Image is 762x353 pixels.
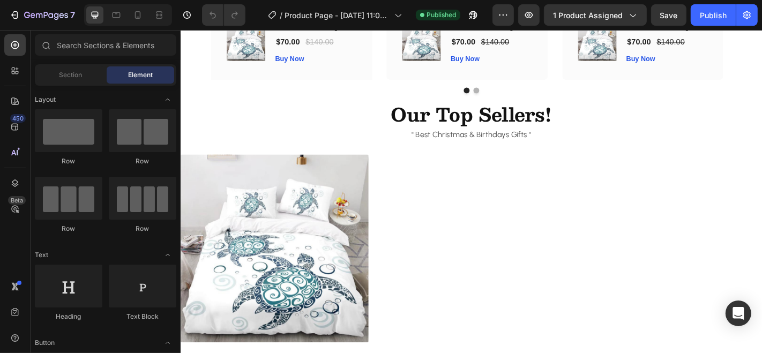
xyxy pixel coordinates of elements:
[159,91,176,108] span: Toggle open
[202,4,245,26] div: Undo/Redo
[4,4,80,26] button: 7
[35,34,176,56] input: Search Sections & Elements
[660,11,678,20] span: Save
[10,114,26,123] div: 450
[159,334,176,351] span: Toggle open
[109,224,176,234] div: Row
[285,10,390,21] span: Product Page - [DATE] 11:09:44
[700,10,727,21] div: Publish
[109,312,176,321] div: Text Block
[1,108,642,124] p: " Best Christmas & Birthdays Gifts "
[35,156,102,166] div: Row
[35,95,56,104] span: Layout
[35,224,102,234] div: Row
[181,30,762,353] iframe: Design area
[691,4,736,26] button: Publish
[35,312,102,321] div: Heading
[35,250,48,260] span: Text
[70,9,75,21] p: 7
[324,64,330,70] button: Dot
[726,301,751,326] div: Open Intercom Messenger
[553,10,623,21] span: 1 product assigned
[544,4,647,26] button: 1 product assigned
[109,156,176,166] div: Row
[59,70,83,80] span: Section
[427,10,456,20] span: Published
[8,196,26,205] div: Beta
[159,246,176,264] span: Toggle open
[313,64,319,70] button: Dot
[35,338,55,348] span: Button
[651,4,686,26] button: Save
[280,10,282,21] span: /
[128,70,153,80] span: Element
